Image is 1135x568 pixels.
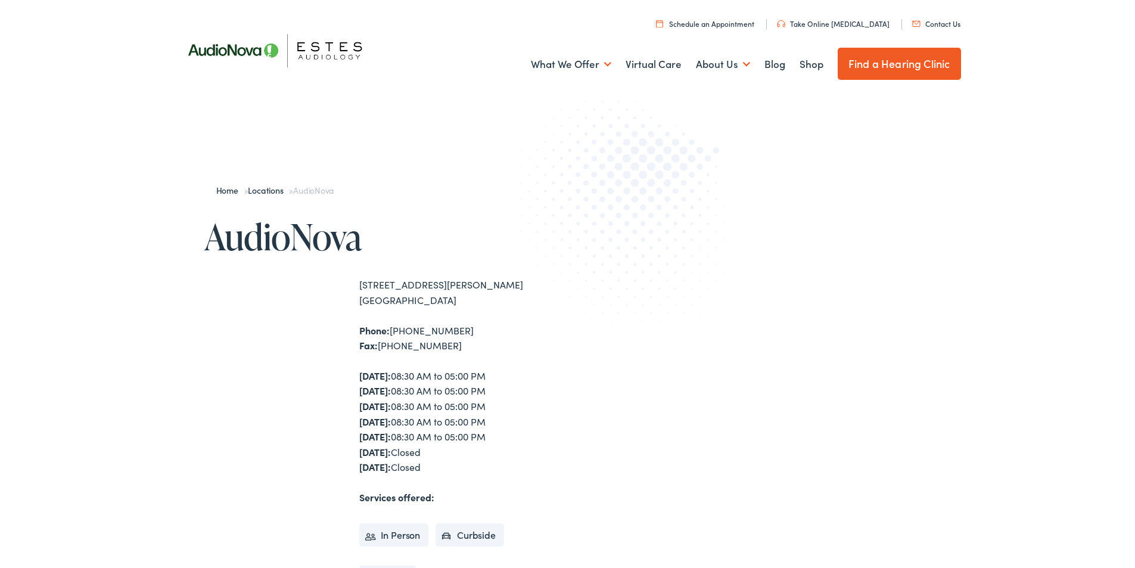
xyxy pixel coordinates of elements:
h1: AudioNova [204,217,568,256]
a: About Us [696,42,750,86]
span: AudioNova [293,184,334,196]
img: utility icon [777,20,785,27]
a: Schedule an Appointment [656,18,754,29]
strong: Fax: [359,339,378,352]
a: Take Online [MEDICAL_DATA] [777,18,890,29]
a: Shop [800,42,823,86]
div: [PHONE_NUMBER] [PHONE_NUMBER] [359,323,568,353]
img: utility icon [656,20,663,27]
img: utility icon [912,21,921,27]
div: 08:30 AM to 05:00 PM 08:30 AM to 05:00 PM 08:30 AM to 05:00 PM 08:30 AM to 05:00 PM 08:30 AM to 0... [359,368,568,475]
li: Curbside [436,523,504,547]
div: [STREET_ADDRESS][PERSON_NAME] [GEOGRAPHIC_DATA] [359,277,568,308]
strong: [DATE]: [359,445,391,458]
a: Locations [248,184,289,196]
a: Find a Hearing Clinic [838,48,961,80]
strong: Phone: [359,324,390,337]
strong: [DATE]: [359,460,391,473]
strong: [DATE]: [359,399,391,412]
strong: [DATE]: [359,369,391,382]
a: Virtual Care [626,42,682,86]
a: What We Offer [531,42,611,86]
a: Home [216,184,244,196]
span: » » [216,184,334,196]
strong: Services offered: [359,491,434,504]
strong: [DATE]: [359,384,391,397]
li: In Person [359,523,429,547]
strong: [DATE]: [359,430,391,443]
strong: [DATE]: [359,415,391,428]
a: Contact Us [912,18,960,29]
a: Blog [764,42,785,86]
